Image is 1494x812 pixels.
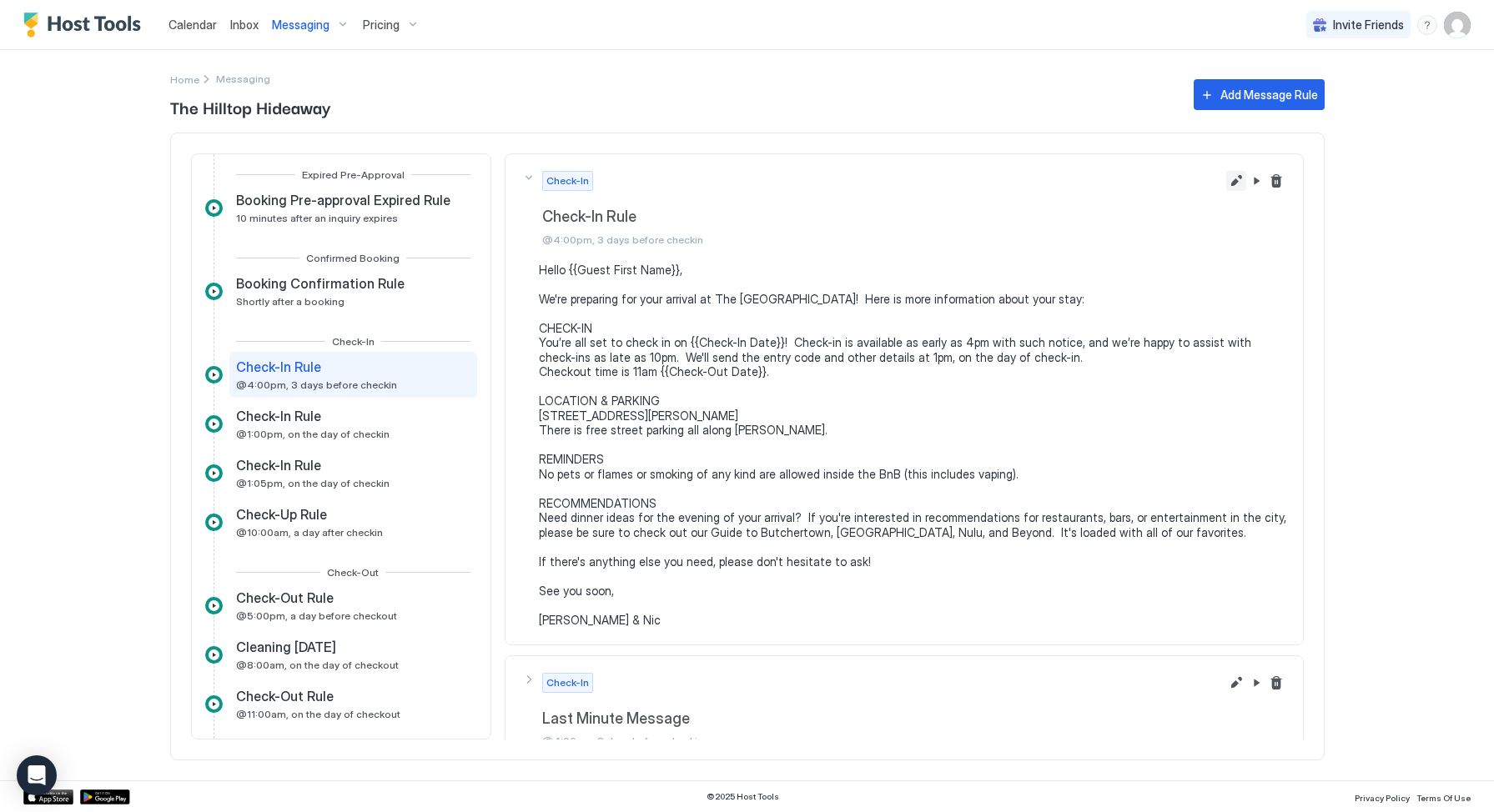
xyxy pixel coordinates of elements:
[236,428,390,440] span: @1:00pm, on the day of checkin
[1355,788,1410,805] a: Privacy Policy
[236,659,399,671] span: @8:00am, on the day of checkout
[236,275,405,292] span: Booking Confirmation Rule
[236,639,336,655] span: Cleaning [DATE]
[542,208,1220,227] span: Check-In Rule
[230,18,259,32] span: Inbox
[272,18,329,33] span: Messaging
[1246,673,1266,693] button: Pause Message Rule
[236,295,345,308] span: Shortly after a booking
[236,589,334,606] span: Check-Out Rule
[236,609,397,622] span: @5:00pm, a day before checkout
[542,709,1220,729] span: Last Minute Message
[236,526,383,539] span: @10:00am, a day after checkin
[546,675,589,690] span: Check-In
[1355,793,1410,803] span: Privacy Policy
[1416,788,1471,805] a: Terms Of Use
[1417,15,1437,35] div: menu
[170,94,1177,119] span: The Hilltop Hideaway
[236,408,321,424] span: Check-In Rule
[236,688,334,704] span: Check-Out Rule
[1246,171,1266,191] button: Pause Message Rule
[169,18,217,32] span: Calendar
[546,173,589,188] span: Check-In
[1220,86,1318,103] div: Add Message Rule
[539,263,1286,628] pre: Hello {{Guest First Name}}, We're preparing for your arrival at The [GEOGRAPHIC_DATA]! Here is mo...
[236,506,327,523] span: Check-Up Rule
[236,378,397,391] span: @4:00pm, 3 days before checkin
[216,73,270,85] span: Breadcrumb
[707,791,779,802] span: © 2025 Host Tools
[169,16,217,33] a: Calendar
[363,18,400,33] span: Pricing
[1416,793,1471,803] span: Terms Of Use
[327,566,379,579] span: Check-Out
[332,335,375,348] span: Check-In
[306,252,400,264] span: Confirmed Booking
[236,358,321,375] span: Check-In Rule
[506,656,1303,764] button: Check-InLast Minute Message@4:00pm, 3 days before checkinEdit message rulePause Message RuleDelet...
[170,70,199,88] div: Breadcrumb
[506,263,1303,644] section: Check-InCheck-In Rule@4:00pm, 3 days before checkinEdit message rulePause Message RuleDelete mess...
[542,734,1220,747] span: @4:00pm, 3 days before checkin
[1266,673,1286,693] button: Delete message rule
[1226,171,1246,191] button: Edit message rule
[1266,171,1286,191] button: Delete message rule
[23,13,148,38] a: Host Tools Logo
[236,457,321,474] span: Check-In Rule
[17,755,57,795] div: Open Intercom Messenger
[170,70,199,88] a: Home
[236,477,390,489] span: @1:05pm, on the day of checkin
[236,212,398,224] span: 10 minutes after an inquiry expires
[302,168,405,181] span: Expired Pre-Approval
[80,789,130,804] a: Google Play Store
[230,16,259,33] a: Inbox
[236,737,350,754] span: Review Guest Rule
[170,73,199,86] span: Home
[236,192,450,208] span: Booking Pre-approval Expired Rule
[506,154,1303,263] button: Check-InCheck-In Rule@4:00pm, 3 days before checkinEdit message rulePause Message RuleDelete mess...
[1444,12,1471,38] div: User profile
[1194,79,1325,110] button: Add Message Rule
[1333,18,1404,33] span: Invite Friends
[23,789,73,804] a: App Store
[236,708,400,720] span: @11:00am, on the day of checkout
[542,233,1220,246] span: @4:00pm, 3 days before checkin
[1226,673,1246,693] button: Edit message rule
